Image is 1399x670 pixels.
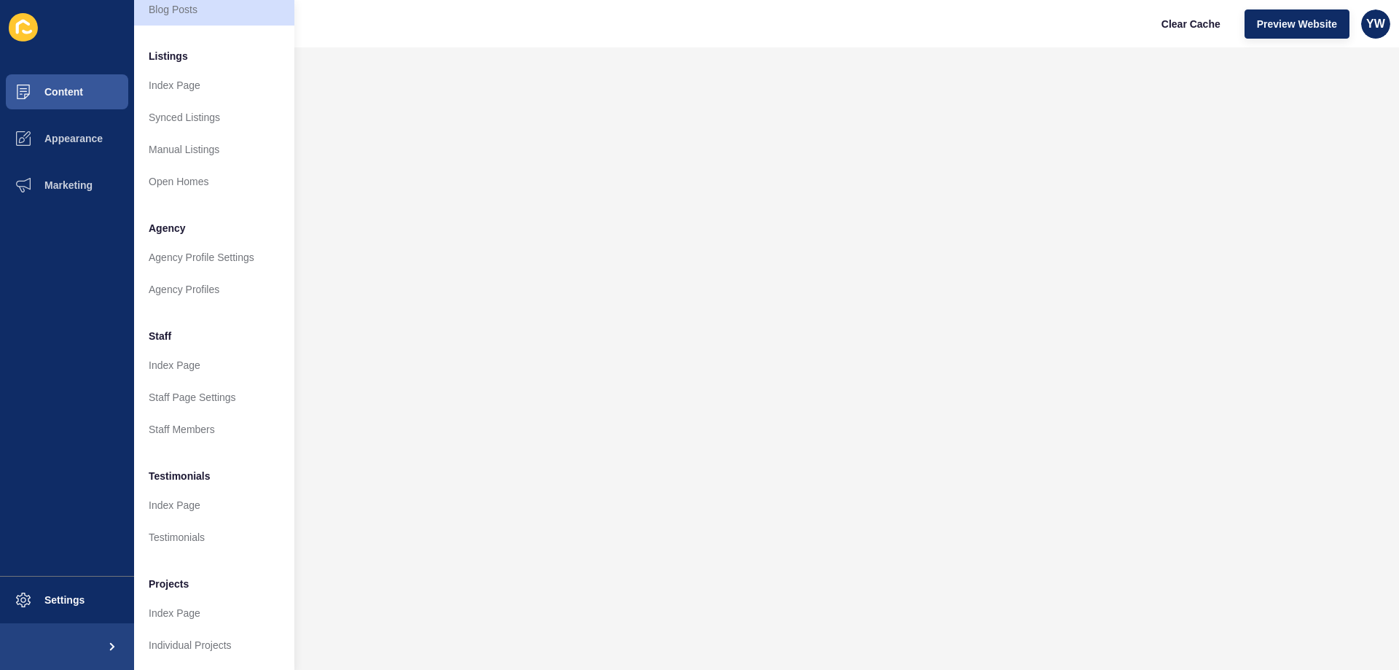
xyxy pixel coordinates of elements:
span: Listings [149,49,188,63]
a: Synced Listings [134,101,294,133]
span: Clear Cache [1161,17,1220,31]
button: Clear Cache [1149,9,1233,39]
a: Staff Page Settings [134,381,294,413]
a: Agency Profiles [134,273,294,305]
a: Individual Projects [134,629,294,661]
a: Agency Profile Settings [134,241,294,273]
span: Projects [149,577,189,591]
span: Agency [149,221,186,235]
a: Open Homes [134,165,294,198]
a: Staff Members [134,413,294,445]
a: Testimonials [134,521,294,553]
a: Manual Listings [134,133,294,165]
span: Testimonials [149,469,211,483]
a: Index Page [134,489,294,521]
a: Index Page [134,69,294,101]
button: Preview Website [1245,9,1349,39]
span: Staff [149,329,171,343]
span: YW [1366,17,1385,31]
a: Index Page [134,349,294,381]
span: Preview Website [1257,17,1337,31]
a: Index Page [134,597,294,629]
